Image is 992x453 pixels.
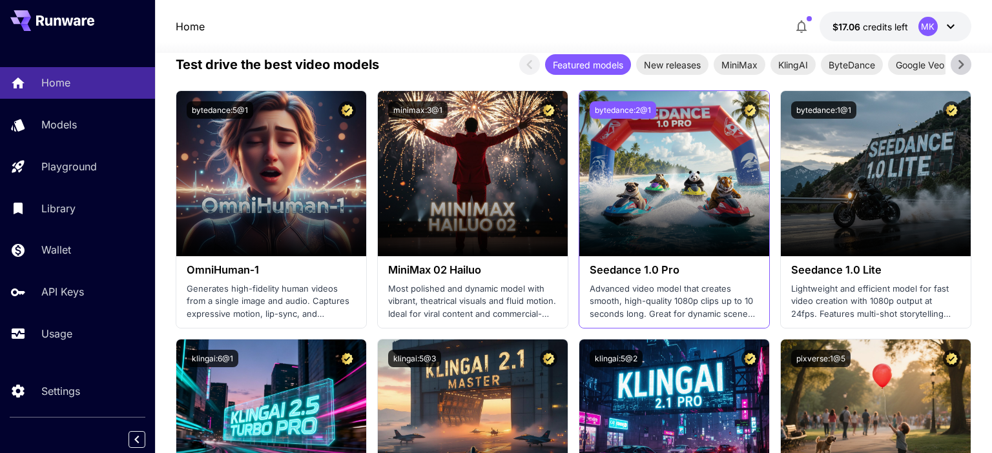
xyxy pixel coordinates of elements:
p: Test drive the best video models [176,55,379,74]
img: alt [579,91,769,256]
div: $17.06147 [832,20,908,34]
button: bytedance:2@1 [590,101,656,119]
p: Usage [41,326,72,341]
button: klingai:6@1 [187,350,238,367]
div: MK [918,17,938,36]
a: Home [176,19,205,34]
span: KlingAI [770,58,816,72]
img: alt [176,91,366,256]
p: Lightweight and efficient model for fast video creation with 1080p output at 24fps. Features mult... [791,283,960,321]
button: Certified Model – Vetted for best performance and includes a commercial license. [741,350,759,367]
img: alt [378,91,568,256]
div: New releases [636,54,708,75]
p: Home [41,75,70,90]
span: $17.06 [832,21,863,32]
p: Models [41,117,77,132]
h3: Seedance 1.0 Lite [791,264,960,276]
span: ByteDance [821,58,883,72]
div: Featured models [545,54,631,75]
img: alt [781,91,971,256]
div: Collapse sidebar [138,428,155,451]
p: API Keys [41,284,84,299]
h3: Seedance 1.0 Pro [590,264,759,276]
span: Featured models [545,58,631,72]
button: klingai:5@2 [590,350,643,367]
span: credits left [863,21,908,32]
div: MiniMax [714,54,765,75]
button: Certified Model – Vetted for best performance and includes a commercial license. [338,101,356,119]
button: Certified Model – Vetted for best performance and includes a commercial license. [338,350,356,367]
button: bytedance:5@1 [187,101,253,119]
div: ByteDance [821,54,883,75]
button: Certified Model – Vetted for best performance and includes a commercial license. [943,101,960,119]
p: Library [41,201,76,216]
button: Certified Model – Vetted for best performance and includes a commercial license. [741,101,759,119]
button: bytedance:1@1 [791,101,856,119]
span: MiniMax [714,58,765,72]
div: Google Veo [888,54,952,75]
p: Advanced video model that creates smooth, high-quality 1080p clips up to 10 seconds long. Great f... [590,283,759,321]
button: $17.06147MK [820,12,971,41]
h3: OmniHuman‑1 [187,264,356,276]
button: Certified Model – Vetted for best performance and includes a commercial license. [540,350,557,367]
p: Most polished and dynamic model with vibrant, theatrical visuals and fluid motion. Ideal for vira... [388,283,557,321]
button: pixverse:1@5 [791,350,851,367]
button: Certified Model – Vetted for best performance and includes a commercial license. [540,101,557,119]
span: New releases [636,58,708,72]
button: Certified Model – Vetted for best performance and includes a commercial license. [943,350,960,367]
p: Wallet [41,242,71,257]
button: klingai:5@3 [388,350,441,367]
h3: MiniMax 02 Hailuo [388,264,557,276]
p: Playground [41,159,97,174]
button: minimax:3@1 [388,101,448,119]
p: Settings [41,383,80,399]
nav: breadcrumb [176,19,205,34]
div: KlingAI [770,54,816,75]
span: Google Veo [888,58,952,72]
p: Generates high-fidelity human videos from a single image and audio. Captures expressive motion, l... [187,283,356,321]
button: Collapse sidebar [129,431,145,448]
